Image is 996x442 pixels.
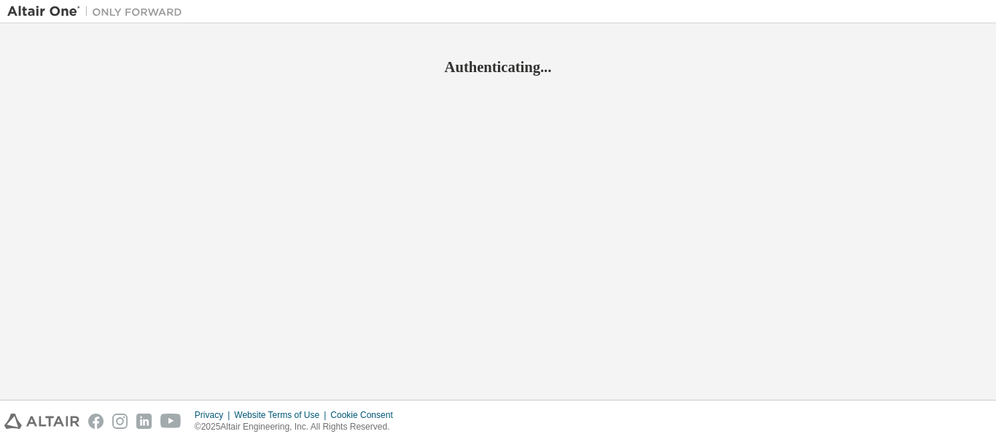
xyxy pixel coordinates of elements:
img: youtube.svg [160,414,182,429]
img: Altair One [7,4,190,19]
h2: Authenticating... [7,58,989,76]
img: linkedin.svg [136,414,152,429]
img: altair_logo.svg [4,414,79,429]
div: Website Terms of Use [234,409,330,421]
p: © 2025 Altair Engineering, Inc. All Rights Reserved. [195,421,402,433]
div: Cookie Consent [330,409,401,421]
div: Privacy [195,409,234,421]
img: instagram.svg [112,414,128,429]
img: facebook.svg [88,414,104,429]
